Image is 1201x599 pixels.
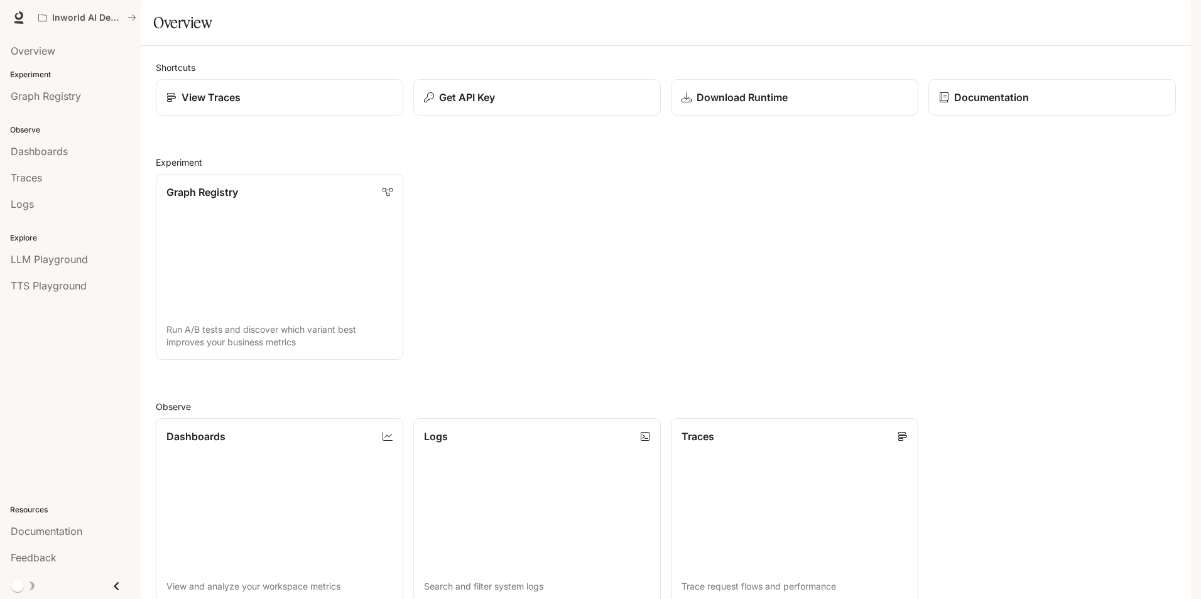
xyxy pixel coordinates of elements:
a: View Traces [156,79,403,116]
p: View Traces [182,90,241,105]
a: Download Runtime [671,79,918,116]
p: Documentation [954,90,1029,105]
button: All workspaces [33,5,142,30]
h2: Experiment [156,156,1176,169]
p: Get API Key [439,90,495,105]
p: Download Runtime [697,90,788,105]
h1: Overview [153,10,212,35]
p: Dashboards [166,429,226,444]
h2: Shortcuts [156,61,1176,74]
p: Trace request flows and performance [682,580,908,593]
p: Run A/B tests and discover which variant best improves your business metrics [166,323,393,348]
p: Traces [682,429,714,444]
a: Documentation [928,79,1176,116]
p: Inworld AI Demos [52,13,122,23]
a: Graph RegistryRun A/B tests and discover which variant best improves your business metrics [156,174,403,360]
p: Search and filter system logs [424,580,650,593]
button: Get API Key [413,79,661,116]
p: Logs [424,429,448,444]
p: View and analyze your workspace metrics [166,580,393,593]
h2: Observe [156,400,1176,413]
p: Graph Registry [166,185,238,200]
